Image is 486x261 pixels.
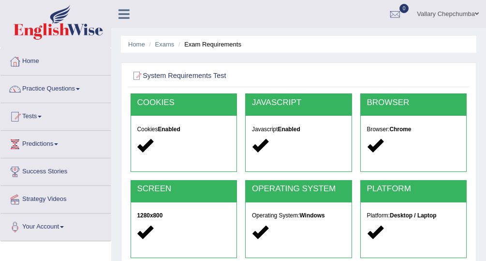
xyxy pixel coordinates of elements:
h2: COOKIES [137,98,230,107]
h5: Operating System: [252,213,345,219]
a: Exams [155,41,175,48]
h2: JAVASCRIPT [252,98,345,107]
span: 0 [399,4,409,13]
a: Tests [0,103,111,127]
strong: Chrome [389,126,411,133]
h2: System Requirements Test [131,70,339,82]
a: Practice Questions [0,76,111,100]
h2: OPERATING SYSTEM [252,184,345,194]
a: Strategy Videos [0,186,111,210]
h5: Browser: [367,126,460,133]
h5: Javascript [252,126,345,133]
h2: PLATFORM [367,184,460,194]
strong: 1280x800 [137,212,162,219]
a: Home [0,48,111,72]
h5: Platform: [367,213,460,219]
li: Exam Requirements [176,40,241,49]
h2: SCREEN [137,184,230,194]
h2: BROWSER [367,98,460,107]
strong: Enabled [278,126,300,133]
strong: Enabled [158,126,180,133]
a: Predictions [0,131,111,155]
a: Your Account [0,214,111,238]
h5: Cookies [137,126,230,133]
a: Success Stories [0,158,111,183]
a: Home [128,41,145,48]
strong: Desktop / Laptop [390,212,436,219]
strong: Windows [299,212,324,219]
